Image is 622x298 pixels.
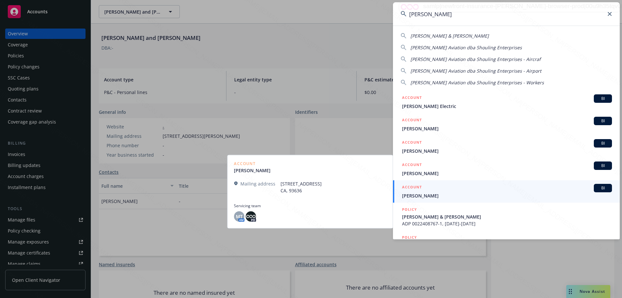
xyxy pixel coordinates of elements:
h5: POLICY [402,234,417,241]
span: [PERSON_NAME] [402,170,612,177]
a: ACCOUNTBI[PERSON_NAME] [393,158,620,180]
span: [PERSON_NAME] & [PERSON_NAME] [402,213,612,220]
span: [PERSON_NAME] [402,148,612,154]
span: [PERSON_NAME] Electric [402,103,612,110]
span: [PERSON_NAME] Aviation dba Shouling Enterprises - Airport [410,68,541,74]
h5: ACCOUNT [402,184,422,192]
span: BI [596,163,609,169]
h5: ACCOUNT [402,117,422,125]
span: BI [596,96,609,101]
a: POLICY[PERSON_NAME] & [PERSON_NAME]ADP 0022408767-1, [DATE]-[DATE] [393,203,620,231]
a: POLICY [393,231,620,258]
span: BI [596,185,609,191]
span: ADP 0022408767-1, [DATE]-[DATE] [402,220,612,227]
a: ACCOUNTBI[PERSON_NAME] [393,180,620,203]
span: [PERSON_NAME] [402,125,612,132]
span: [PERSON_NAME] Aviation dba Shouling Enterprises [410,44,522,51]
span: BI [596,140,609,146]
h5: ACCOUNT [402,94,422,102]
h5: ACCOUNT [402,139,422,147]
a: ACCOUNTBI[PERSON_NAME] [393,113,620,136]
span: [PERSON_NAME] Aviation dba Shouling Enterprises - Aircraf [410,56,541,62]
a: ACCOUNTBI[PERSON_NAME] Electric [393,91,620,113]
input: Search... [393,2,620,26]
h5: ACCOUNT [402,161,422,169]
span: [PERSON_NAME] [402,192,612,199]
h5: POLICY [402,206,417,213]
span: [PERSON_NAME] Aviation dba Shouling Enterprises - Workers [410,79,544,86]
span: [PERSON_NAME] & [PERSON_NAME] [410,33,489,39]
a: ACCOUNTBI[PERSON_NAME] [393,136,620,158]
span: BI [596,118,609,124]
